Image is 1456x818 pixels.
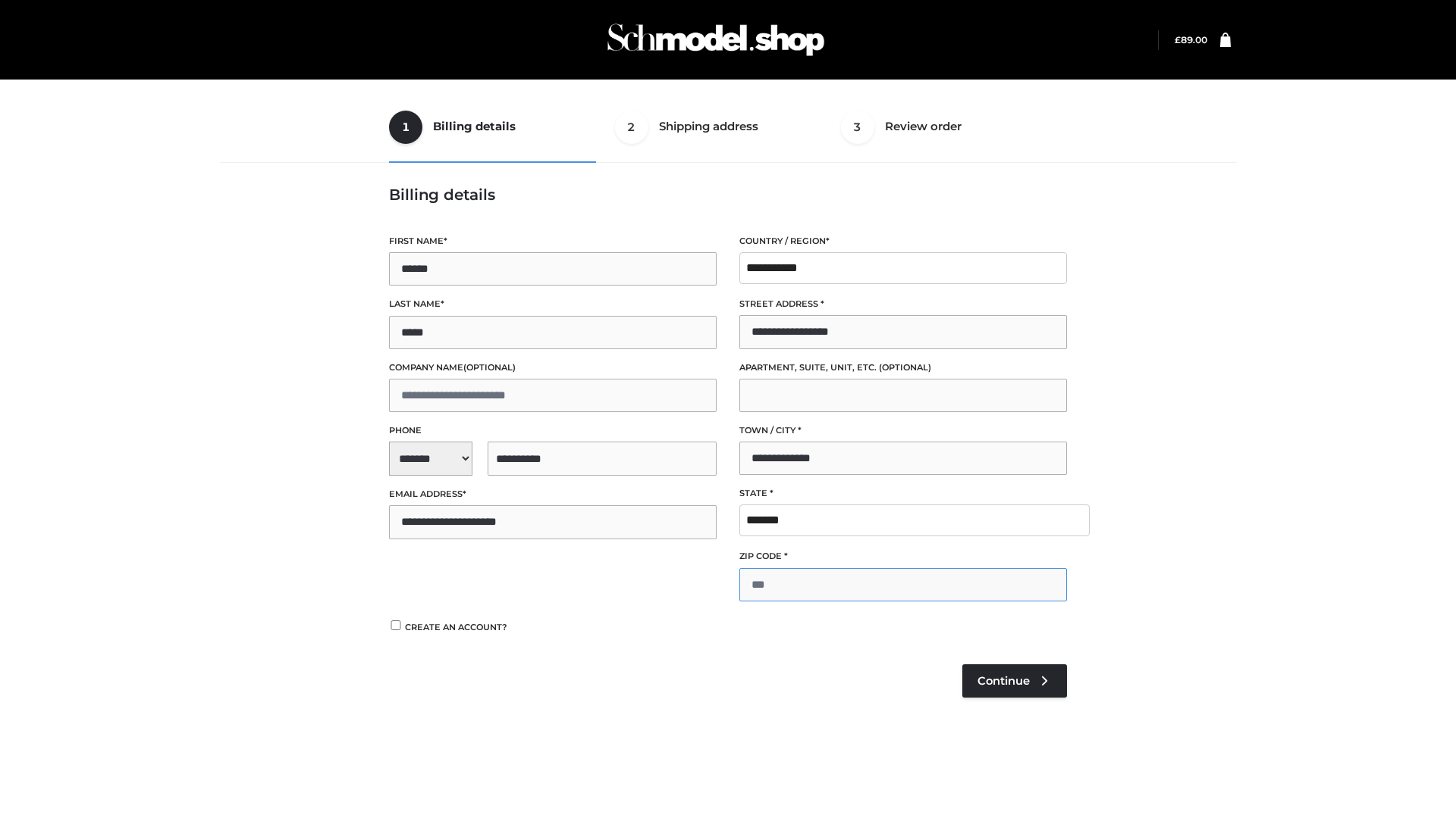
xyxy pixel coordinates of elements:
label: Country / Region [739,234,1067,248]
span: Create an account? [405,622,507,632]
label: Company name [389,361,717,375]
label: State [739,486,1067,501]
h3: Billing details [389,186,1067,204]
label: First name [389,234,717,248]
a: £89.00 [1175,34,1207,45]
input: Create an account? [389,620,403,630]
bdi: 89.00 [1175,34,1207,45]
img: Schmodel Admin 964 [602,10,830,70]
label: Phone [389,423,717,438]
a: Continue [962,664,1067,698]
span: £ [1175,34,1181,45]
span: (optional) [879,362,931,373]
label: Street address [739,297,1067,311]
span: (optional) [463,362,516,373]
span: Continue [977,674,1030,688]
label: Apartment, suite, unit, etc. [739,361,1067,375]
label: Last name [389,297,717,311]
label: Town / City [739,423,1067,438]
label: ZIP Code [739,549,1067,564]
label: Email address [389,487,717,501]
